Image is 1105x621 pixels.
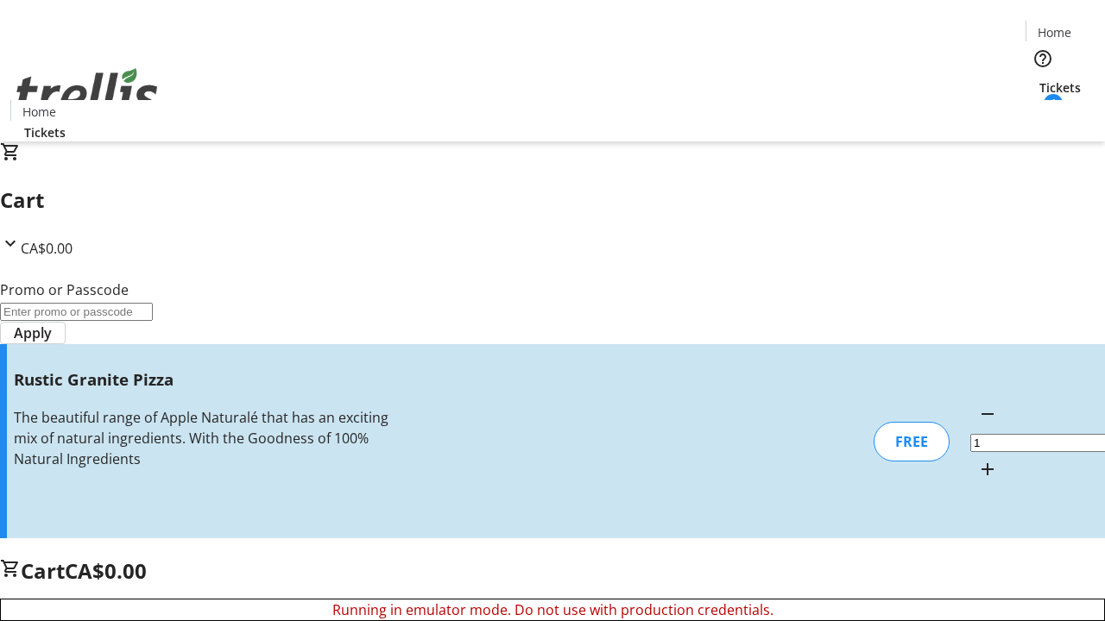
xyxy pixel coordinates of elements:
span: Home [22,103,56,121]
div: The beautiful range of Apple Naturalé that has an exciting mix of natural ingredients. With the G... [14,407,391,469]
button: Cart [1026,97,1060,131]
span: CA$0.00 [65,556,147,585]
span: Tickets [1039,78,1081,97]
span: Home [1038,23,1071,41]
button: Increment by one [970,452,1005,486]
img: Orient E2E Organization Ohbm0zat1s's Logo [10,49,164,135]
span: Apply [14,323,52,343]
a: Tickets [10,123,79,141]
a: Tickets [1026,78,1095,97]
a: Home [11,103,66,121]
span: Tickets [24,123,66,141]
h3: Rustic Granite Pizza [14,367,391,392]
button: Help [1026,41,1060,76]
a: Home [1026,23,1082,41]
span: CA$0.00 [21,239,73,258]
button: Decrement by one [970,397,1005,431]
div: FREE [874,422,950,461]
